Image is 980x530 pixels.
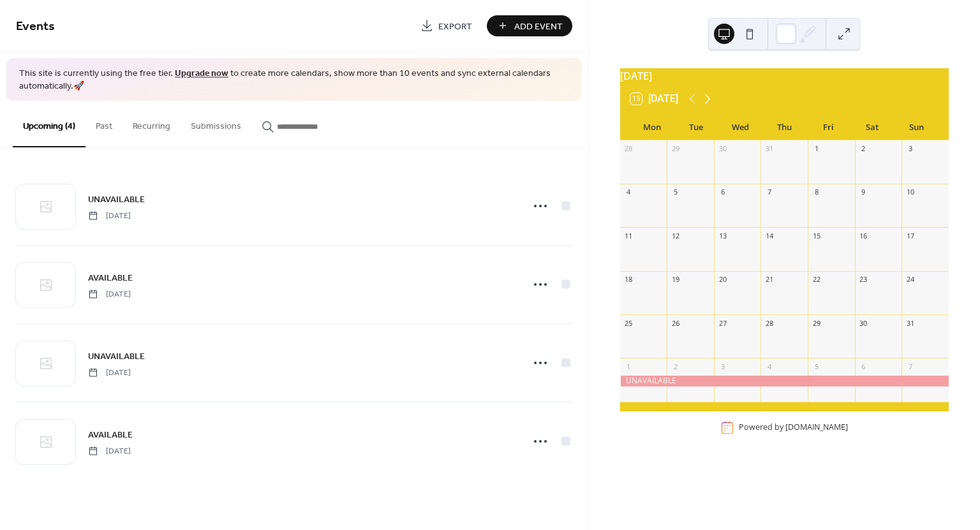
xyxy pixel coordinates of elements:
[764,188,774,197] div: 7
[85,101,122,146] button: Past
[671,318,680,328] div: 26
[764,362,774,371] div: 4
[812,275,821,284] div: 22
[411,15,482,36] a: Export
[905,318,915,328] div: 31
[19,68,569,92] span: This site is currently using the free tier. to create more calendars, show more than 10 events an...
[175,65,228,82] a: Upgrade now
[671,362,680,371] div: 2
[895,115,939,140] div: Sun
[764,275,774,284] div: 21
[487,15,572,36] button: Add Event
[671,144,680,154] div: 29
[624,275,634,284] div: 18
[850,115,895,140] div: Sat
[764,144,774,154] div: 31
[88,350,145,363] span: UNAVAILABLE
[812,362,821,371] div: 5
[122,101,181,146] button: Recurring
[812,318,821,328] div: 29
[671,275,680,284] div: 19
[620,376,949,386] div: UNAVAILABLE
[88,349,145,364] a: UNAVAILABLE
[718,318,727,328] div: 27
[88,192,145,207] a: UNAVAILABLE
[859,275,868,284] div: 23
[624,144,634,154] div: 28
[905,362,915,371] div: 7
[812,188,821,197] div: 8
[626,90,683,108] button: 15[DATE]
[785,422,848,433] a: [DOMAIN_NAME]
[624,318,634,328] div: 25
[671,231,680,240] div: 12
[13,101,85,147] button: Upcoming (4)
[624,188,634,197] div: 4
[718,115,762,140] div: Wed
[739,422,848,433] div: Powered by
[859,318,868,328] div: 30
[762,115,806,140] div: Thu
[88,367,131,378] span: [DATE]
[88,445,131,457] span: [DATE]
[859,231,868,240] div: 16
[88,427,133,442] a: AVAILABLE
[181,101,251,146] button: Submissions
[806,115,850,140] div: Fri
[764,318,774,328] div: 28
[859,362,868,371] div: 6
[718,362,727,371] div: 3
[859,188,868,197] div: 9
[812,231,821,240] div: 15
[718,144,727,154] div: 30
[859,144,868,154] div: 2
[718,275,727,284] div: 20
[905,188,915,197] div: 10
[764,231,774,240] div: 14
[718,188,727,197] div: 6
[905,144,915,154] div: 3
[16,14,55,39] span: Events
[438,20,472,33] span: Export
[88,193,145,206] span: UNAVAILABLE
[624,362,634,371] div: 1
[905,231,915,240] div: 17
[624,231,634,240] div: 11
[88,428,133,441] span: AVAILABLE
[905,275,915,284] div: 24
[88,271,133,284] span: AVAILABLE
[718,231,727,240] div: 13
[812,144,821,154] div: 1
[88,288,131,300] span: [DATE]
[88,210,131,221] span: [DATE]
[88,270,133,285] a: AVAILABLE
[514,20,563,33] span: Add Event
[674,115,718,140] div: Tue
[630,115,674,140] div: Mon
[671,188,680,197] div: 5
[620,68,949,84] div: [DATE]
